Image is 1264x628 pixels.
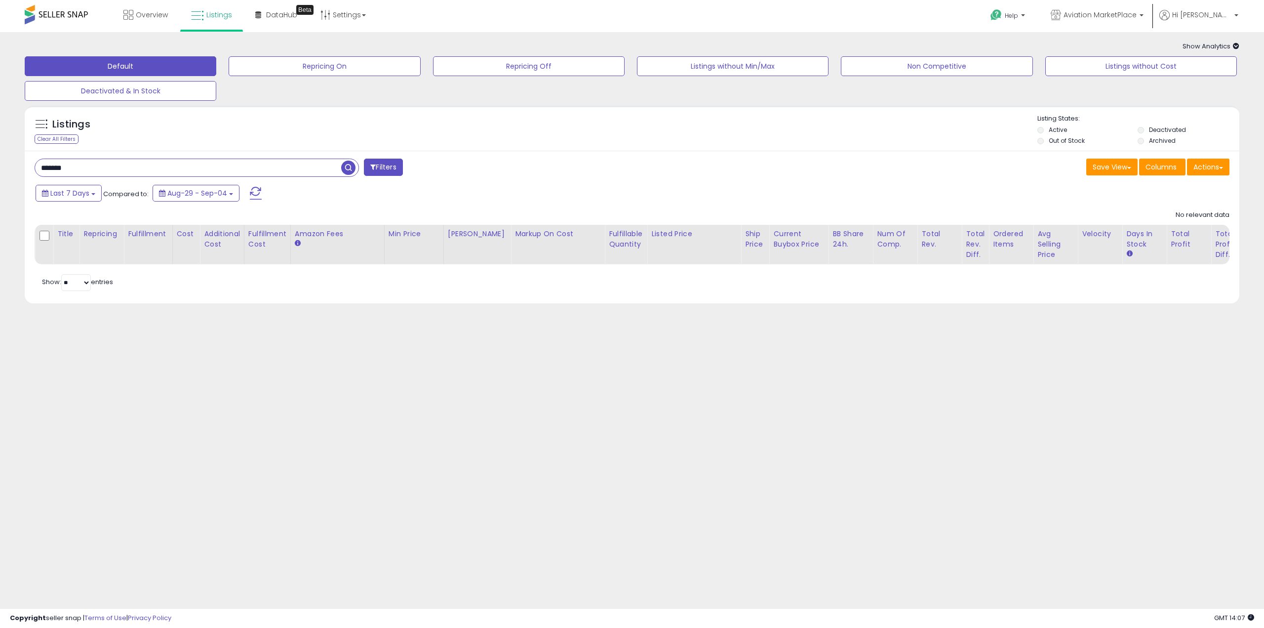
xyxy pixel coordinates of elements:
div: Min Price [389,229,439,239]
div: Listed Price [651,229,737,239]
div: Fulfillment Cost [248,229,286,250]
div: Avg Selling Price [1037,229,1073,260]
label: Active [1049,126,1067,134]
label: Archived [1149,136,1176,145]
span: Compared to: [103,189,149,199]
span: Aug-29 - Sep-04 [167,188,227,198]
small: Days In Stock. [1126,250,1132,258]
i: Get Help [990,9,1002,21]
span: Listings [206,10,232,20]
h5: Listings [52,118,90,131]
div: [PERSON_NAME] [448,229,507,239]
div: Fulfillable Quantity [609,229,643,250]
div: Ordered Items [993,229,1029,250]
button: Save View [1086,159,1138,175]
button: Non Competitive [841,56,1032,76]
div: No relevant data [1176,210,1229,220]
a: Hi [PERSON_NAME] [1159,10,1238,32]
button: Filters [364,159,402,176]
span: DataHub [266,10,297,20]
label: Out of Stock [1049,136,1085,145]
div: Total Rev. Diff. [966,229,985,260]
button: Default [25,56,216,76]
div: Velocity [1082,229,1118,239]
div: Additional Cost [204,229,240,250]
div: Clear All Filters [35,134,79,144]
span: Hi [PERSON_NAME] [1172,10,1231,20]
div: Markup on Cost [515,229,600,239]
span: Last 7 Days [50,188,89,198]
div: Tooltip anchor [296,5,314,15]
div: Repricing [83,229,119,239]
div: BB Share 24h. [832,229,869,250]
button: Aug-29 - Sep-04 [153,185,239,202]
span: Aviation MarketPlace [1064,10,1137,20]
button: Actions [1187,159,1229,175]
div: Days In Stock [1126,229,1162,250]
div: Fulfillment [128,229,168,239]
button: Repricing Off [433,56,625,76]
span: Overview [136,10,168,20]
button: Last 7 Days [36,185,102,202]
span: Show Analytics [1183,42,1239,51]
div: Total Rev. [921,229,957,250]
button: Listings without Cost [1045,56,1237,76]
div: Total Profit Diff. [1215,229,1234,260]
span: Show: entries [42,277,113,287]
a: Help [983,1,1035,32]
label: Deactivated [1149,126,1186,134]
button: Repricing On [229,56,420,76]
div: Amazon Fees [295,229,380,239]
button: Listings without Min/Max [637,56,829,76]
div: Ship Price [745,229,765,250]
span: Help [1005,11,1018,20]
div: Num of Comp. [877,229,913,250]
button: Columns [1139,159,1185,175]
div: Title [57,229,75,239]
div: Total Profit [1171,229,1207,250]
div: Cost [177,229,196,239]
button: Deactivated & In Stock [25,81,216,101]
p: Listing States: [1037,114,1239,124]
div: Current Buybox Price [773,229,824,250]
span: Columns [1145,162,1177,172]
th: The percentage added to the cost of goods (COGS) that forms the calculator for Min & Max prices. [511,225,605,264]
small: Amazon Fees. [295,239,301,248]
